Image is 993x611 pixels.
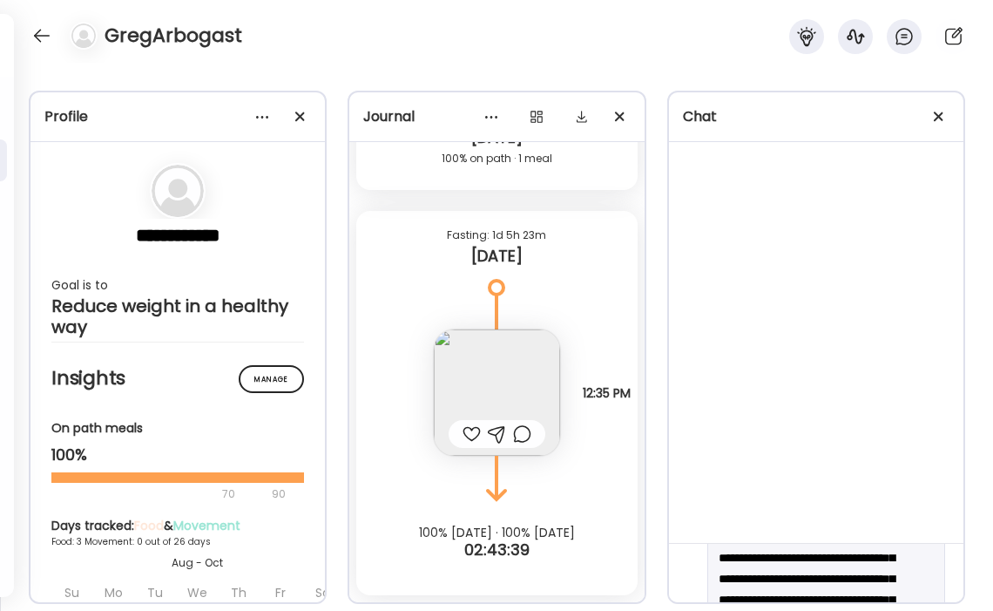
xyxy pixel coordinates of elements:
div: 100% [DATE] · 100% [DATE] [349,526,644,540]
div: Aug - Oct [51,555,342,571]
div: Th [220,578,258,608]
div: Fr [261,578,300,608]
div: Journal [363,106,630,127]
span: Movement [173,517,240,534]
div: We [178,578,216,608]
img: bg-avatar-default.svg [71,24,96,48]
div: Profile [44,106,311,127]
div: 70 [51,484,267,505]
div: 90 [270,484,287,505]
div: Fasting: 1d 5h 23m [370,225,623,246]
div: 100% on path · 1 meal [370,148,623,169]
div: Mo [94,578,132,608]
div: On path meals [51,419,304,438]
div: Chat [683,106,949,127]
div: Manage [239,365,304,393]
div: Tu [136,578,174,608]
div: Reduce weight in a healthy way [51,295,304,337]
div: Days tracked: & [51,517,342,535]
span: 12:35 PM [583,386,631,400]
div: Goal is to [51,275,304,295]
div: [DATE] [370,246,623,267]
div: Food: 3 Movement: 0 out of 26 days [51,535,342,548]
div: Sa [303,578,341,608]
div: 02:43:39 [349,540,644,560]
h2: Insights [51,365,304,391]
div: 100% [51,445,304,465]
img: bg-avatar-default.svg [152,165,204,217]
h4: GregArbogast [105,22,242,50]
div: Su [52,578,91,608]
span: Food [134,517,164,534]
img: images%2FrPs5FQsY32Ov4Ux8BsuEeNS98Wg1%2FZ78fXPsuScL2sls5uzz0%2F9cOtM4B6e3wSknQfmcD7_240 [434,329,560,456]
